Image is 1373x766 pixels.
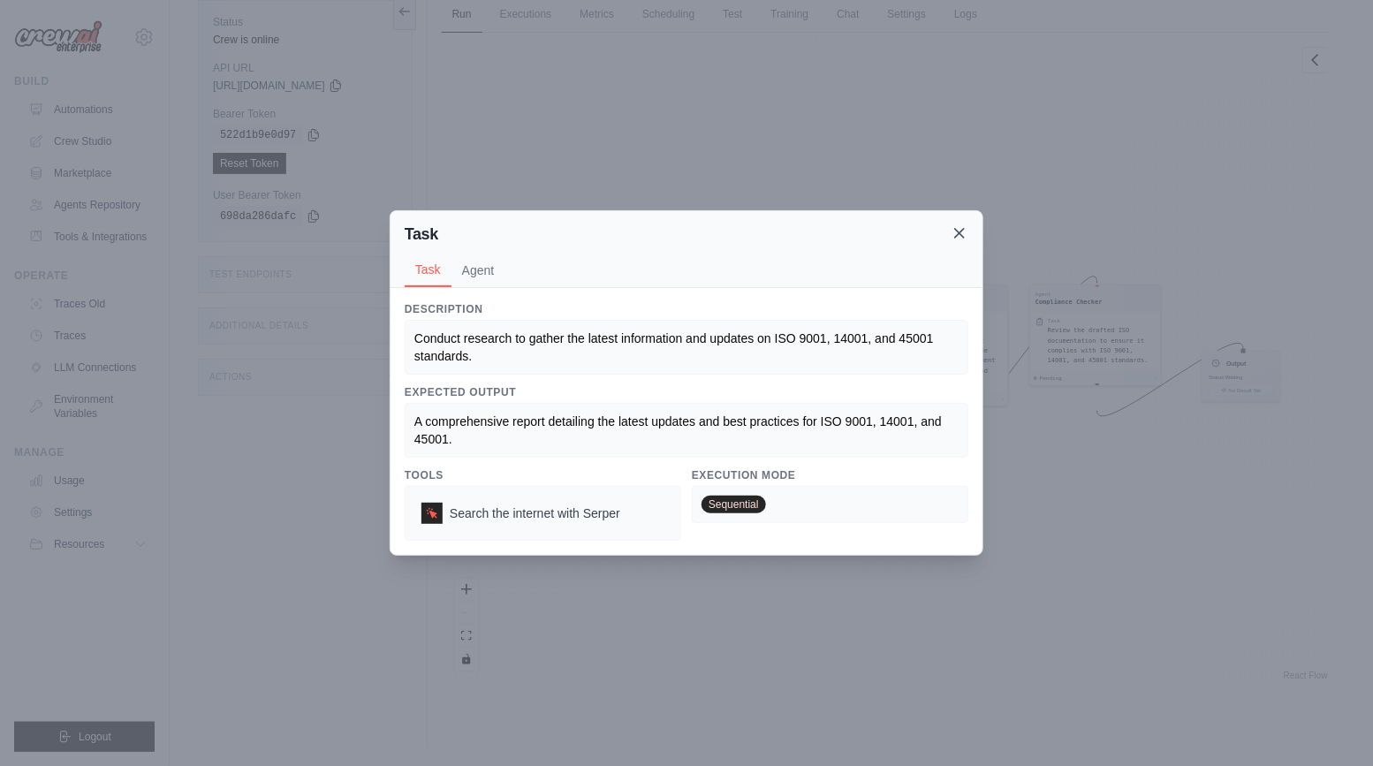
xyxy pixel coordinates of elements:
[1285,681,1373,766] iframe: Chat Widget
[1285,681,1373,766] div: Widget chat
[702,496,766,513] span: Sequential
[414,414,945,446] span: A comprehensive report detailing the latest updates and best practices for ISO 9001, 14001, and 4...
[405,468,681,482] h3: Tools
[405,385,968,399] h3: Expected Output
[451,254,505,287] button: Agent
[414,331,937,363] span: Conduct research to gather the latest information and updates on ISO 9001, 14001, and 45001 stand...
[405,302,968,316] h3: Description
[405,254,451,287] button: Task
[692,468,968,482] h3: Execution Mode
[450,504,620,522] span: Search the internet with Serper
